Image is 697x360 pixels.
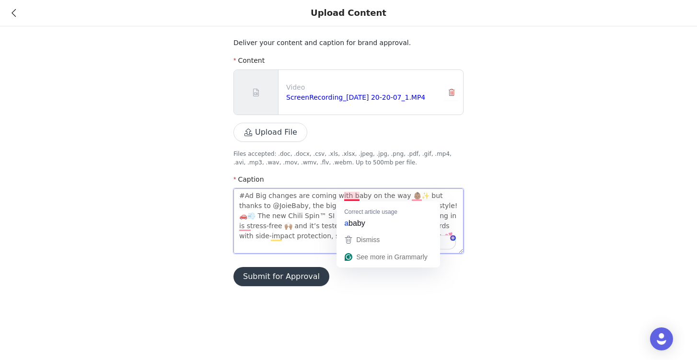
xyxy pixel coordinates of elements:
[233,150,464,167] p: Files accepted: .doc, .docx, .csv, .xls, .xlsx, .jpeg, .jpg, .png, .pdf, .gif, .mp4, .avi, .mp3, ...
[233,175,264,183] label: Caption
[233,123,307,142] button: Upload File
[233,57,265,64] label: Content
[311,8,386,18] div: Upload Content
[233,267,329,286] button: Submit for Approval
[650,327,673,350] div: Open Intercom Messenger
[233,188,464,254] textarea: To enrich screen reader interactions, please activate Accessibility in Grammarly extension settings
[233,129,307,137] span: Upload File
[286,93,425,101] a: ScreenRecording_[DATE] 20-20-07_1.MP4
[233,38,464,48] p: Deliver your content and caption for brand approval.
[286,82,436,93] p: Video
